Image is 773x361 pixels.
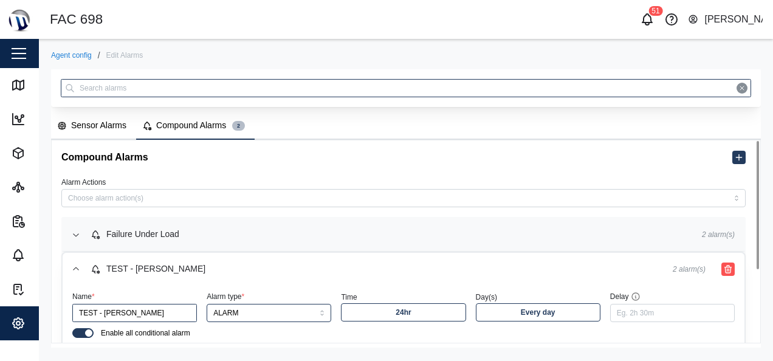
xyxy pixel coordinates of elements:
span: 2 [237,122,240,130]
div: Day(s) [476,292,600,303]
div: 51 [648,6,662,16]
div: Dashboard [32,112,83,126]
input: Select Alarm Type [207,304,331,322]
div: Failure Under Load [106,228,179,241]
label: Name [72,292,95,301]
span: 2 alarm(s) [692,229,744,241]
div: Map [32,78,58,92]
div: / [98,51,100,60]
div: Alarms [32,249,68,262]
span: Every day [521,304,555,321]
div: Compound Alarms [156,119,226,132]
button: Every day [476,303,600,321]
button: 24hr [341,303,466,321]
label: Enable all conditional alarm [94,328,190,338]
div: Tasks [32,283,63,296]
button: Failure Under Load [63,218,692,251]
label: Alarm type [207,292,244,301]
h5: Compound Alarms [61,150,148,165]
button: TEST - [PERSON_NAME] [63,253,663,286]
img: Main Logo [6,6,33,33]
div: Sensor Alarms [71,119,126,132]
div: Reports [32,215,71,228]
label: Alarm Actions [61,177,106,188]
button: [PERSON_NAME] [687,11,763,28]
div: Delay [610,291,629,303]
div: Edit Alarms [106,52,143,59]
div: Time [341,292,466,303]
div: Assets [32,146,67,160]
div: Settings [32,317,72,330]
div: Sites [32,180,60,194]
a: Agent config [51,52,92,59]
input: Choose alarm action(s) [68,194,159,203]
div: FAC 698 [50,9,103,30]
span: 2 alarm(s) [663,264,715,275]
input: Eg. 2h 30m [610,304,735,322]
div: TEST - [PERSON_NAME] [106,263,205,276]
input: Search alarms [61,79,751,97]
div: [PERSON_NAME] [704,12,763,27]
span: 24hr [396,304,411,321]
input: Enter Name [72,304,197,322]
